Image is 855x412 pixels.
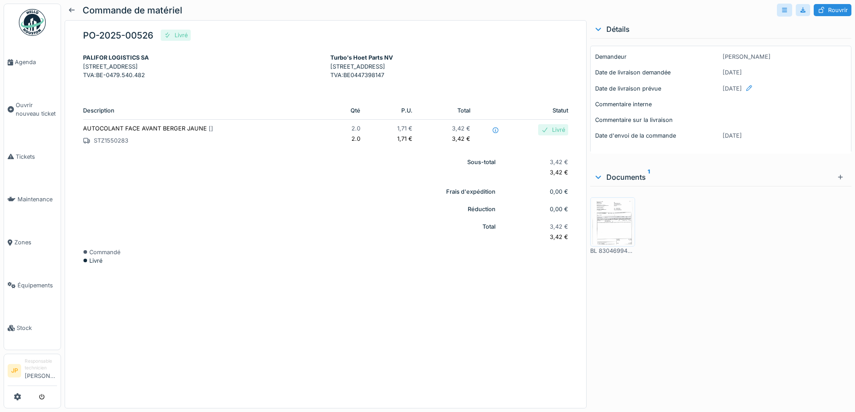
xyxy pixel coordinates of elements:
p: [PERSON_NAME] [723,52,846,61]
p: STZ1550283 [83,136,318,145]
img: Badge_color-CXgf-gQk.svg [19,9,46,36]
a: Maintenance [4,178,61,221]
a: Zones [4,221,61,264]
h5: PO-2025-00526 [83,30,153,41]
span: Maintenance [18,195,57,204]
p: 1,71 € [375,124,412,133]
a: Tickets [4,135,61,178]
p: 3,42 € [510,168,568,177]
div: Détails [594,24,848,35]
li: [PERSON_NAME] [25,358,57,384]
p: TVA : BE0447398147 [330,71,569,79]
p: 2.0 [332,124,360,133]
p: Commentaire interne [595,100,719,108]
a: Ouvrir nouveau ticket [4,84,61,135]
div: BL 830469943.pdf [590,247,635,255]
p: Demandeur [595,52,719,61]
div: Documents [594,172,833,182]
sup: 1 [648,172,650,182]
div: Turbo's Hoet Parts NV [330,53,569,62]
div: Responsable technicien [25,358,57,372]
span: Équipements [18,281,57,290]
th: Réduction [83,200,503,218]
span: Tickets [16,152,57,161]
th: Frais d'expédition [83,183,503,200]
p: 1,71 € [375,134,412,143]
td: 0,00 € [503,183,568,200]
th: Total [83,218,503,247]
p: [DATE] [723,131,846,140]
span: [ ] [209,125,213,132]
p: [STREET_ADDRESS] [83,62,321,71]
a: Stock [4,307,61,350]
p: 3,42 € [427,134,470,143]
p: Date de livraison demandée [595,68,719,77]
span: Stock [17,324,57,332]
th: P.U. [368,102,420,120]
p: 3,42 € [427,124,470,133]
a: Équipements [4,264,61,307]
th: Statut [503,102,568,120]
th: Sous-total [83,153,503,183]
li: JP [8,364,21,377]
p: Date d'envoi de la commande [595,131,719,140]
p: AUTOCOLANT FACE AVANT BERGER JAUNE [83,124,318,133]
td: 0,00 € [503,200,568,218]
img: lt021a86rgi3ujiaqwv4hx8savd8 [592,199,633,244]
span: Agenda [15,58,57,66]
div: PALIFOR LOGISTICS SA [83,53,321,62]
p: Commentaire sur la livraison [595,116,719,124]
h5: Commande de matériel [83,5,182,16]
a: Agenda [4,41,61,84]
div: Livré [83,256,568,265]
p: TVA : BE-0479.540.482 [83,71,321,79]
div: Livré [175,31,188,39]
p: 3,42 € [510,158,568,166]
span: Zones [14,238,57,247]
p: [DATE] [723,68,846,77]
p: 3,42 € [510,233,568,241]
th: Description [83,102,325,120]
th: Total [420,102,478,120]
p: Date de livraison prévue [595,84,719,93]
div: Livré [552,126,565,134]
div: Rouvrir [814,4,851,16]
p: 3,42 € [510,222,568,231]
a: JP Responsable technicien[PERSON_NAME] [8,358,57,386]
div: Commandé [83,248,568,256]
div: [DATE] [723,84,846,100]
th: Qté [325,102,368,120]
p: 2.0 [332,134,360,143]
p: [STREET_ADDRESS] [330,62,569,71]
span: Ouvrir nouveau ticket [16,101,57,118]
